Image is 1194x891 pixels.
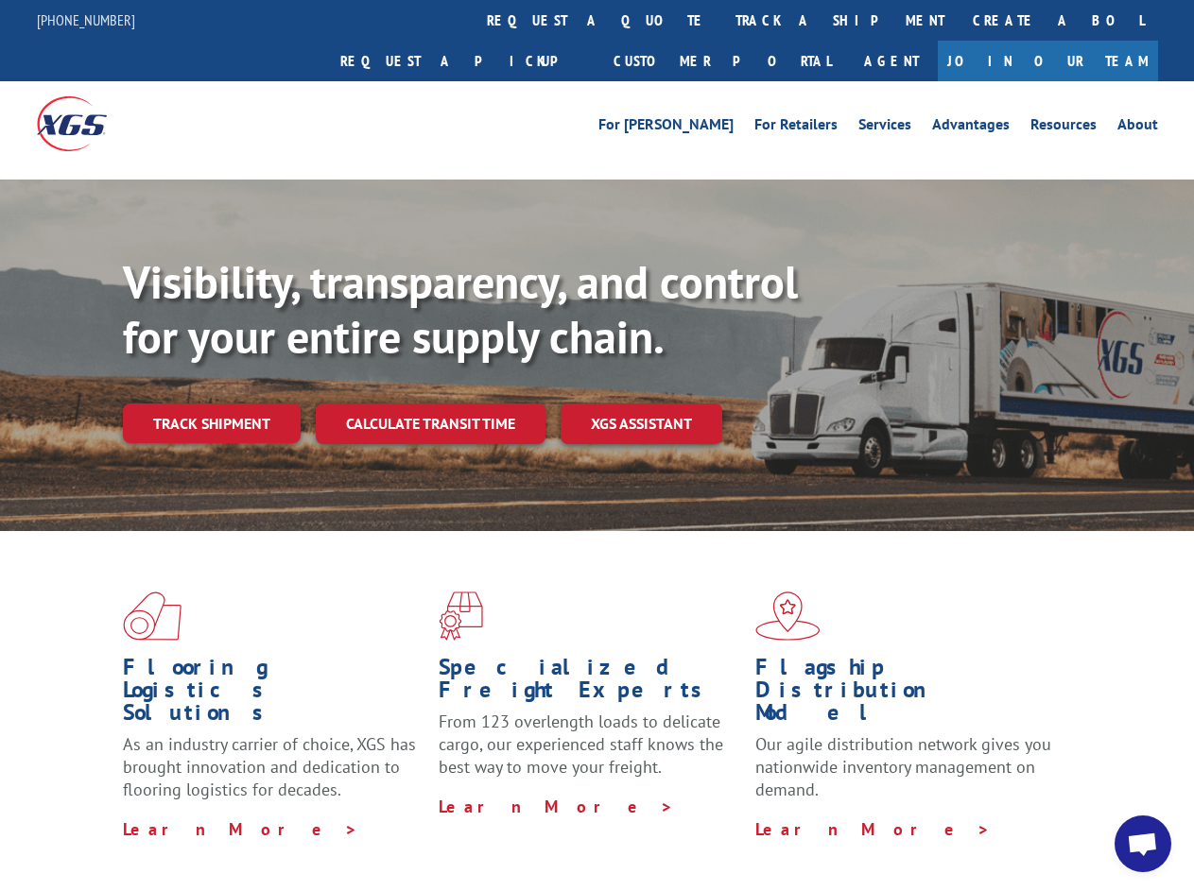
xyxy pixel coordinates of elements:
[755,733,1051,800] span: Our agile distribution network gives you nationwide inventory management on demand.
[123,818,358,840] a: Learn More >
[123,591,182,641] img: xgs-icon-total-supply-chain-intelligence-red
[439,711,740,795] p: From 123 overlength loads to delicate cargo, our experienced staff knows the best way to move you...
[439,656,740,711] h1: Specialized Freight Experts
[123,656,424,733] h1: Flooring Logistics Solutions
[845,41,938,81] a: Agent
[755,656,1057,733] h1: Flagship Distribution Model
[938,41,1158,81] a: Join Our Team
[598,117,734,138] a: For [PERSON_NAME]
[439,591,483,641] img: xgs-icon-focused-on-flooring-red
[932,117,1010,138] a: Advantages
[37,10,135,29] a: [PHONE_NUMBER]
[123,252,798,366] b: Visibility, transparency, and control for your entire supply chain.
[439,796,674,817] a: Learn More >
[326,41,599,81] a: Request a pickup
[754,117,838,138] a: For Retailers
[755,818,991,840] a: Learn More >
[123,403,301,443] a: Track shipment
[1030,117,1097,138] a: Resources
[755,591,821,641] img: xgs-icon-flagship-distribution-model-red
[316,403,545,444] a: Calculate transit time
[599,41,845,81] a: Customer Portal
[561,403,722,444] a: XGS ASSISTANT
[1117,117,1158,138] a: About
[123,733,416,800] span: As an industry carrier of choice, XGS has brought innovation and dedication to flooring logistics...
[858,117,911,138] a: Services
[1115,815,1171,872] a: Open chat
